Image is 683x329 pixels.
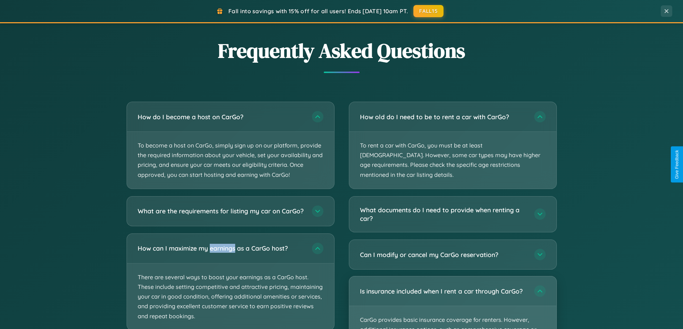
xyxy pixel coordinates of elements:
[413,5,444,17] button: FALL15
[127,132,334,189] p: To become a host on CarGo, simply sign up on our platform, provide the required information about...
[360,287,527,296] h3: Is insurance included when I rent a car through CarGo?
[228,8,408,15] span: Fall into savings with 15% off for all users! Ends [DATE] 10am PT.
[138,112,305,121] h3: How do I become a host on CarGo?
[127,37,557,64] h2: Frequently Asked Questions
[360,205,527,223] h3: What documents do I need to provide when renting a car?
[360,112,527,121] h3: How old do I need to be to rent a car with CarGo?
[138,207,305,216] h3: What are the requirements for listing my car on CarGo?
[360,250,527,259] h3: Can I modify or cancel my CarGo reservation?
[138,244,305,253] h3: How can I maximize my earnings as a CarGo host?
[349,132,556,189] p: To rent a car with CarGo, you must be at least [DEMOGRAPHIC_DATA]. However, some car types may ha...
[674,150,679,179] div: Give Feedback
